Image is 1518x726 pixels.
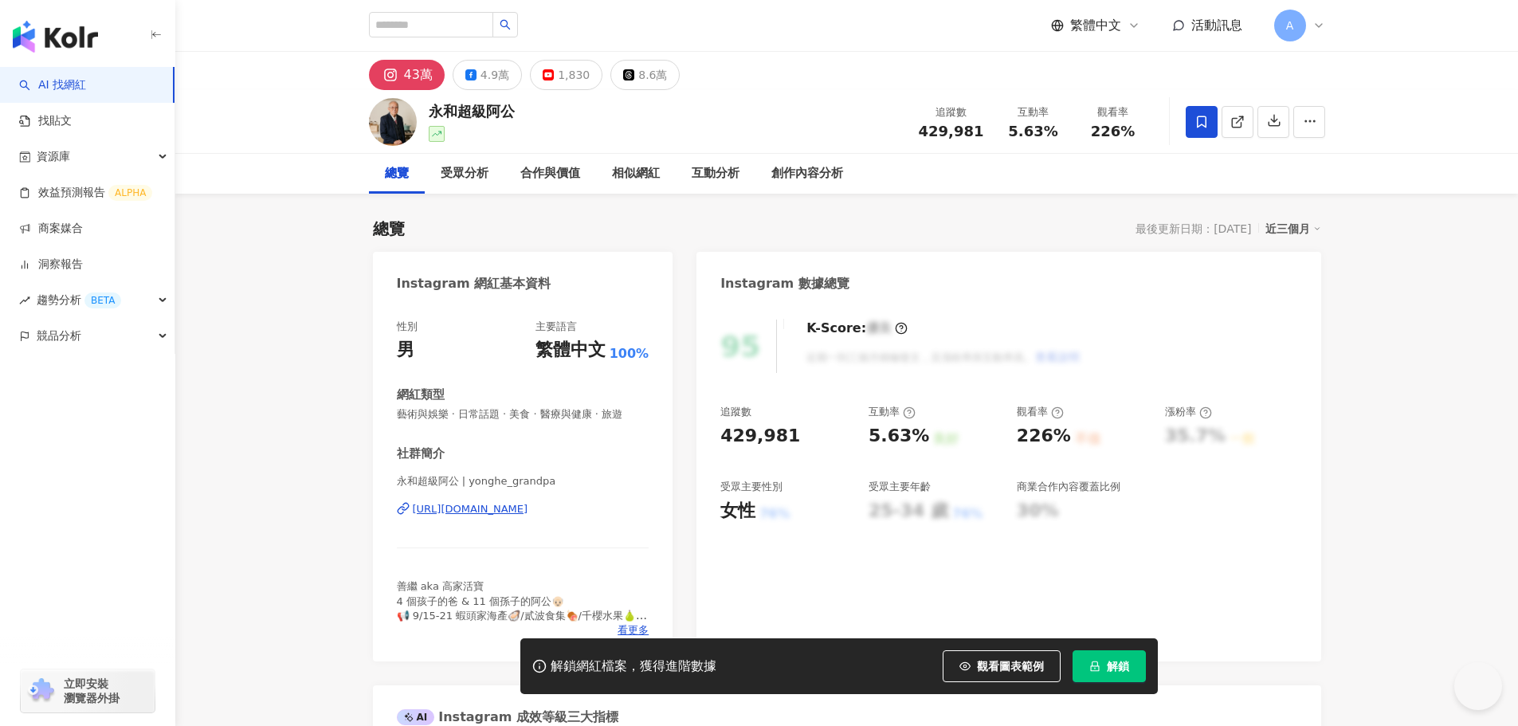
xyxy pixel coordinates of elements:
[558,64,590,86] div: 1,830
[638,64,667,86] div: 8.6萬
[481,64,509,86] div: 4.9萬
[869,424,929,449] div: 5.63%
[397,474,649,489] span: 永和超級阿公 | yonghe_grandpa
[404,64,433,86] div: 43萬
[720,480,783,494] div: 受眾主要性別
[1165,405,1212,419] div: 漲粉率
[19,185,152,201] a: 效益預測報告ALPHA
[19,113,72,129] a: 找貼文
[720,499,755,524] div: 女性
[453,60,522,90] button: 4.9萬
[19,295,30,306] span: rise
[720,424,800,449] div: 429,981
[373,218,405,240] div: 總覽
[19,77,86,93] a: searchAI 找網紅
[977,660,1044,673] span: 觀看圖表範例
[1089,661,1100,672] span: lock
[429,101,515,121] div: 永和超級阿公
[610,60,680,90] button: 8.6萬
[369,60,445,90] button: 43萬
[869,405,916,419] div: 互動率
[535,338,606,363] div: 繁體中文
[1017,424,1071,449] div: 226%
[1073,650,1146,682] button: 解鎖
[943,650,1061,682] button: 觀看圖表範例
[551,658,716,675] div: 解鎖網紅檔案，獲得進階數據
[385,164,409,183] div: 總覽
[397,708,618,726] div: Instagram 成效等級三大指標
[13,21,98,53] img: logo
[19,221,83,237] a: 商案媒合
[441,164,488,183] div: 受眾分析
[919,104,984,120] div: 追蹤數
[37,282,121,318] span: 趨勢分析
[397,387,445,403] div: 網紅類型
[64,677,120,705] span: 立即安裝 瀏覽器外掛
[397,709,435,725] div: AI
[530,60,602,90] button: 1,830
[1265,218,1321,239] div: 近三個月
[1286,17,1294,34] span: A
[520,164,580,183] div: 合作與價值
[806,320,908,337] div: K-Score :
[720,405,751,419] div: 追蹤數
[919,123,984,139] span: 429,981
[397,275,551,292] div: Instagram 網紅基本資料
[397,502,649,516] a: [URL][DOMAIN_NAME]
[535,320,577,334] div: 主要語言
[19,257,83,273] a: 洞察報告
[37,318,81,354] span: 競品分析
[1136,222,1251,235] div: 最後更新日期：[DATE]
[1017,405,1064,419] div: 觀看率
[21,669,155,712] a: chrome extension立即安裝 瀏覽器外掛
[84,292,121,308] div: BETA
[500,19,511,30] span: search
[1107,660,1129,673] span: 解鎖
[25,678,57,704] img: chrome extension
[413,502,528,516] div: [URL][DOMAIN_NAME]
[1003,104,1064,120] div: 互動率
[612,164,660,183] div: 相似網紅
[397,338,414,363] div: 男
[1070,17,1121,34] span: 繁體中文
[1083,104,1143,120] div: 觀看率
[397,445,445,462] div: 社群簡介
[397,580,647,665] span: 善繼 aka 高家活寶 4 個孩子的爸 & 11 個孫子的阿公👴🏻 📢 9/15-21 蝦頭家海產🦪/貳波食集🍖/千櫻水果🍐 廚藝 🍳 / 木工🪵 / 重機🏍️ / 水產🐟 / 台語🤙 by孫女...
[1008,124,1057,139] span: 5.63%
[720,275,849,292] div: Instagram 數據總覽
[771,164,843,183] div: 創作內容分析
[397,407,649,422] span: 藝術與娛樂 · 日常話題 · 美食 · 醫療與健康 · 旅遊
[869,480,931,494] div: 受眾主要年齡
[1017,480,1120,494] div: 商業合作內容覆蓋比例
[397,320,418,334] div: 性別
[1191,18,1242,33] span: 活動訊息
[692,164,739,183] div: 互動分析
[618,623,649,638] span: 看更多
[610,345,649,363] span: 100%
[369,98,417,146] img: KOL Avatar
[1091,124,1136,139] span: 226%
[37,139,70,175] span: 資源庫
